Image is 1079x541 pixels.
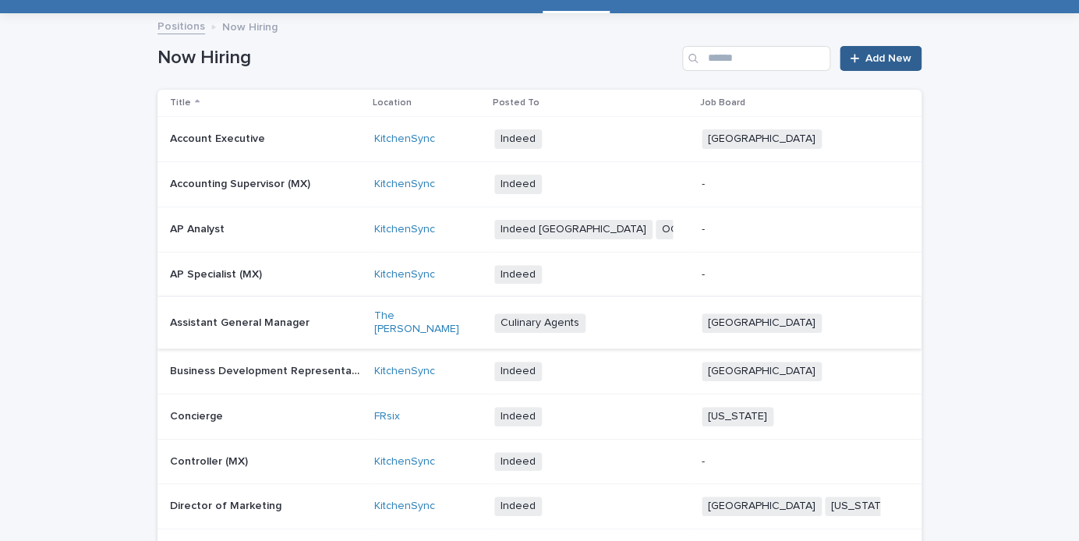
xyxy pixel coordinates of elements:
p: Controller (MX) [170,452,251,469]
p: - [702,268,897,281]
a: Add New [840,46,922,71]
p: AP Specialist (MX) [170,265,265,281]
tr: ConciergeConcierge FRsix Indeed[US_STATE] [157,394,922,439]
tr: AP Specialist (MX)AP Specialist (MX) KitchenSync Indeed- [157,252,922,297]
span: Indeed [494,129,542,149]
p: - [702,178,897,191]
a: The [PERSON_NAME] [374,309,482,336]
tr: Assistant General ManagerAssistant General Manager The [PERSON_NAME] Culinary Agents[GEOGRAPHIC_D... [157,297,922,349]
a: Positions [157,16,205,34]
a: KitchenSync [374,133,435,146]
a: KitchenSync [374,365,435,378]
a: KitchenSync [374,178,435,191]
tr: Controller (MX)Controller (MX) KitchenSync Indeed- [157,439,922,484]
tr: Accounting Supervisor (MX)Accounting Supervisor (MX) KitchenSync Indeed- [157,161,922,207]
span: Add New [865,53,911,64]
tr: AP AnalystAP Analyst KitchenSync Indeed [GEOGRAPHIC_DATA]OCC Mundial- [157,207,922,252]
span: [US_STATE] [702,407,773,426]
span: Indeed [494,175,542,194]
a: KitchenSync [374,500,435,513]
p: Job Board [700,94,745,111]
p: Title [170,94,191,111]
a: KitchenSync [374,223,435,236]
p: AP Analyst [170,220,228,236]
tr: Director of MarketingDirector of Marketing KitchenSync Indeed[GEOGRAPHIC_DATA][US_STATE] [157,484,922,529]
a: KitchenSync [374,455,435,469]
span: Indeed [494,452,542,472]
span: Indeed [GEOGRAPHIC_DATA] [494,220,653,239]
span: OCC Mundial [656,220,734,239]
span: [GEOGRAPHIC_DATA] [702,129,822,149]
p: Assistant General Manager [170,313,313,330]
tr: Account ExecutiveAccount Executive KitchenSync Indeed[GEOGRAPHIC_DATA] [157,117,922,162]
span: Indeed [494,362,542,381]
p: Location [373,94,412,111]
tr: Business Development RepresentativeBusiness Development Representative KitchenSync Indeed[GEOGRAP... [157,348,922,394]
span: [US_STATE] [825,497,897,516]
p: - [702,455,897,469]
p: Posted To [493,94,539,111]
p: Concierge [170,407,226,423]
span: Indeed [494,265,542,285]
span: [GEOGRAPHIC_DATA] [702,497,822,516]
p: Account Executive [170,129,268,146]
span: Indeed [494,407,542,426]
span: [GEOGRAPHIC_DATA] [702,313,822,333]
span: Indeed [494,497,542,516]
span: [GEOGRAPHIC_DATA] [702,362,822,381]
p: Now Hiring [222,17,278,34]
p: Accounting Supervisor (MX) [170,175,313,191]
input: Search [682,46,830,71]
p: Director of Marketing [170,497,285,513]
a: FRsix [374,410,400,423]
p: Business Development Representative [170,362,365,378]
p: - [702,223,897,236]
a: KitchenSync [374,268,435,281]
h1: Now Hiring [157,47,676,69]
span: Culinary Agents [494,313,585,333]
